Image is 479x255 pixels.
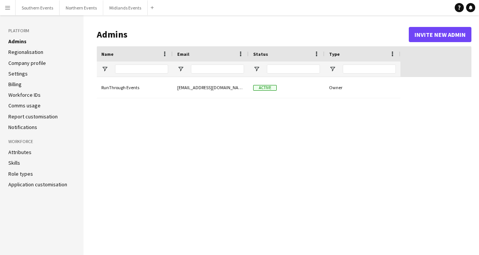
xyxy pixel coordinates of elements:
[97,77,173,98] div: RunThrough Events
[253,66,260,72] button: Open Filter Menu
[329,51,340,57] span: Type
[8,27,75,34] h3: Platform
[8,138,75,145] h3: Workforce
[329,66,336,72] button: Open Filter Menu
[177,66,184,72] button: Open Filter Menu
[8,170,33,177] a: Role types
[8,60,46,66] a: Company profile
[8,38,27,45] a: Admins
[60,0,103,15] button: Northern Events
[97,29,409,40] h1: Admins
[8,113,58,120] a: Report customisation
[267,65,320,74] input: Status Filter Input
[101,66,108,72] button: Open Filter Menu
[173,77,249,98] div: [EMAIL_ADDRESS][DOMAIN_NAME]
[16,0,60,15] button: Southern Events
[8,149,32,156] a: Attributes
[8,124,37,131] a: Notifications
[103,0,148,15] button: Midlands Events
[343,65,396,74] input: Type Filter Input
[8,91,41,98] a: Workforce IDs
[191,65,244,74] input: Email Filter Input
[177,51,189,57] span: Email
[101,51,113,57] span: Name
[8,70,28,77] a: Settings
[8,102,41,109] a: Comms usage
[115,65,168,74] input: Name Filter Input
[8,181,67,188] a: Application customisation
[8,159,20,166] a: Skills
[8,81,22,88] a: Billing
[325,77,400,98] div: Owner
[8,49,43,55] a: Regionalisation
[253,85,277,91] span: Active
[253,51,268,57] span: Status
[409,27,471,42] button: Invite new admin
